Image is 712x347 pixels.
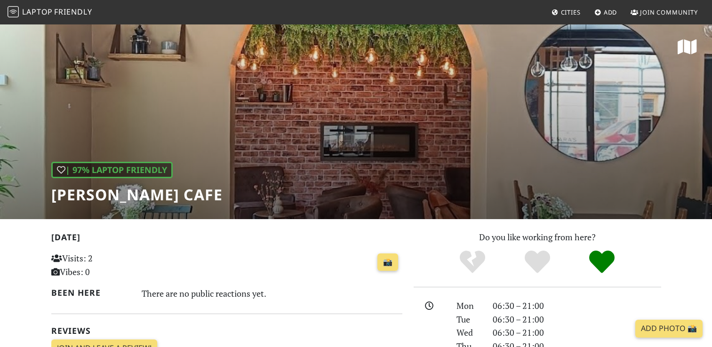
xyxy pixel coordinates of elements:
[591,4,621,21] a: Add
[22,7,53,17] span: Laptop
[548,4,584,21] a: Cities
[635,320,703,338] a: Add Photo 📸
[561,8,581,16] span: Cities
[8,6,19,17] img: LaptopFriendly
[51,186,223,204] h1: [PERSON_NAME] Cafe
[51,162,173,178] div: | 97% Laptop Friendly
[377,253,398,271] a: 📸
[51,252,161,279] p: Visits: 2 Vibes: 0
[51,232,402,246] h2: [DATE]
[440,249,505,275] div: No
[51,288,131,298] h2: Been here
[487,313,667,326] div: 06:30 – 21:00
[505,249,570,275] div: Yes
[414,230,661,244] p: Do you like working from here?
[8,4,92,21] a: LaptopFriendly LaptopFriendly
[142,286,402,301] div: There are no public reactions yet.
[51,326,402,336] h2: Reviews
[54,7,92,17] span: Friendly
[451,299,487,313] div: Mon
[640,8,698,16] span: Join Community
[487,326,667,339] div: 06:30 – 21:00
[451,313,487,326] div: Tue
[569,249,634,275] div: Definitely!
[451,326,487,339] div: Wed
[604,8,617,16] span: Add
[627,4,702,21] a: Join Community
[487,299,667,313] div: 06:30 – 21:00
